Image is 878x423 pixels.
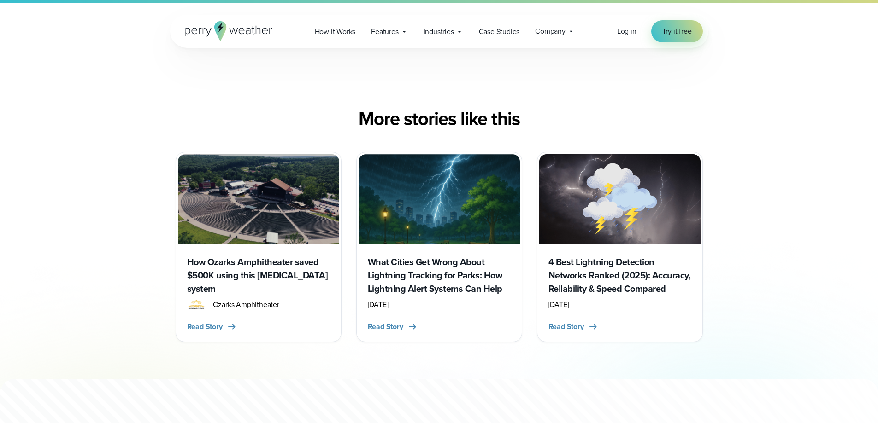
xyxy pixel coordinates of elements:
span: Read Story [548,321,584,332]
img: Ozarks Amphitehater Logo [187,299,206,310]
span: Company [535,26,566,37]
h3: How Ozarks Amphitheater saved $500K using this [MEDICAL_DATA] system [187,255,330,296]
span: How it Works [315,26,356,37]
a: Case Studies [471,22,528,41]
span: Features [371,26,398,37]
a: Lightning Tracking and lightning detection for Cities What Cities Get Wrong About Lightning Track... [356,152,522,342]
h3: What Cities Get Wrong About Lightning Tracking for Parks: How Lightning Alert Systems Can Help [368,255,511,296]
span: Log in [617,26,636,36]
a: Try it free [651,20,703,42]
span: Ozarks Amphitheater [213,299,279,310]
a: How Ozarks Amphitheater saved $500K using this [MEDICAL_DATA] system Ozarks Amphitehater Logo Oza... [176,152,342,342]
button: Read Story [548,321,599,332]
div: [DATE] [548,299,691,310]
a: How it Works [307,22,364,41]
button: Read Story [187,321,237,332]
span: Read Story [368,321,403,332]
span: Industries [424,26,454,37]
a: Log in [617,26,636,37]
a: Lightning Detection Networks Ranked 4 Best Lightning Detection Networks Ranked (2025): Accuracy, ... [537,152,703,342]
button: Read Story [368,321,418,332]
span: Read Story [187,321,223,332]
span: Case Studies [479,26,520,37]
div: [DATE] [368,299,511,310]
h2: More stories like this [170,108,708,130]
img: Lightning Detection Networks Ranked [539,154,701,245]
h3: 4 Best Lightning Detection Networks Ranked (2025): Accuracy, Reliability & Speed Compared [548,255,691,296]
span: Try it free [662,26,692,37]
img: Lightning Tracking and lightning detection for Cities [359,154,520,245]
